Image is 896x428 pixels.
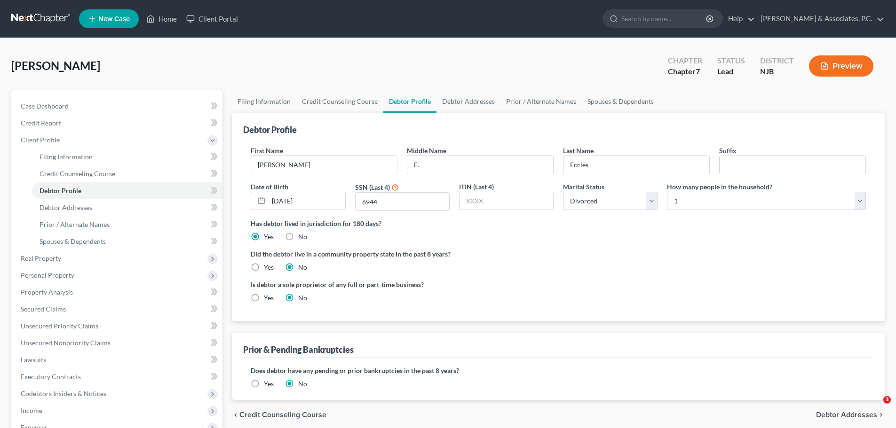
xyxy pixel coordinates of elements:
[243,344,354,355] div: Prior & Pending Bankruptcies
[809,55,873,77] button: Preview
[760,66,794,77] div: NJB
[717,66,745,77] div: Lead
[407,156,553,174] input: M.I
[21,322,98,330] span: Unsecured Priority Claims
[668,55,702,66] div: Chapter
[296,90,383,113] a: Credit Counseling Course
[32,216,222,233] a: Prior / Alternate Names
[723,10,755,27] a: Help
[563,156,709,174] input: --
[407,146,446,156] label: Middle Name
[32,148,222,165] a: Filing Information
[251,182,288,192] label: Date of Birth
[40,153,93,161] span: Filing Information
[32,165,222,182] a: Credit Counseling Course
[13,318,222,335] a: Unsecured Priority Claims
[720,156,865,174] input: --
[436,90,500,113] a: Debtor Addresses
[40,170,115,178] span: Credit Counseling Course
[32,182,222,199] a: Debtor Profile
[621,10,707,27] input: Search by name...
[719,146,737,156] label: Suffix
[21,119,61,127] span: Credit Report
[243,124,297,135] div: Debtor Profile
[298,293,307,303] label: No
[356,193,449,210] input: XXXX
[98,16,130,23] span: New Case
[298,232,307,241] label: No
[11,59,100,72] span: [PERSON_NAME]
[40,187,81,195] span: Debtor Profile
[500,90,582,113] a: Prior / Alternate Names
[816,411,877,419] span: Debtor Addresses
[264,293,274,303] label: Yes
[21,373,81,381] span: Executory Contracts
[696,67,700,76] span: 7
[864,396,887,419] iframe: Intercom live chat
[760,55,794,66] div: District
[40,203,92,211] span: Debtor Addresses
[251,218,866,228] label: Has debtor lived in jurisdiction for 180 days?
[32,199,222,216] a: Debtor Addresses
[232,411,326,419] button: chevron_left Credit Counseling Course
[40,237,106,245] span: Spouses & Dependents
[251,249,866,259] label: Did the debtor live in a community property state in the past 8 years?
[232,90,296,113] a: Filing Information
[251,156,397,174] input: --
[816,411,885,419] button: Debtor Addresses chevron_right
[182,10,243,27] a: Client Portal
[13,335,222,351] a: Unsecured Nonpriority Claims
[232,411,239,419] i: chevron_left
[239,411,326,419] span: Credit Counseling Course
[264,379,274,389] label: Yes
[264,232,274,241] label: Yes
[883,396,891,404] span: 3
[13,351,222,368] a: Lawsuits
[13,115,222,132] a: Credit Report
[668,66,702,77] div: Chapter
[667,182,772,192] label: How many people in the household?
[21,305,66,313] span: Secured Claims
[13,98,222,115] a: Case Dashboard
[13,368,222,385] a: Executory Contracts
[21,136,60,144] span: Client Profile
[756,10,884,27] a: [PERSON_NAME] & Associates, P.C.
[13,301,222,318] a: Secured Claims
[459,182,494,192] label: ITIN (Last 4)
[21,406,42,414] span: Income
[21,339,111,347] span: Unsecured Nonpriority Claims
[582,90,659,113] a: Spouses & Dependents
[563,146,594,156] label: Last Name
[298,263,307,272] label: No
[298,379,307,389] label: No
[460,192,553,210] input: XXXX
[21,288,73,296] span: Property Analysis
[717,55,745,66] div: Status
[264,263,274,272] label: Yes
[21,102,69,110] span: Case Dashboard
[21,356,46,364] span: Lawsuits
[251,146,283,156] label: First Name
[355,182,390,192] label: SSN (Last 4)
[13,284,222,301] a: Property Analysis
[251,280,554,289] label: Is debtor a sole proprietor of any full or part-time business?
[383,90,436,113] a: Debtor Profile
[269,192,345,210] input: MM/DD/YYYY
[142,10,182,27] a: Home
[563,182,604,192] label: Marital Status
[251,366,866,375] label: Does debtor have any pending or prior bankruptcies in the past 8 years?
[32,233,222,250] a: Spouses & Dependents
[21,254,61,262] span: Real Property
[21,389,106,397] span: Codebtors Insiders & Notices
[21,271,74,279] span: Personal Property
[40,220,110,228] span: Prior / Alternate Names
